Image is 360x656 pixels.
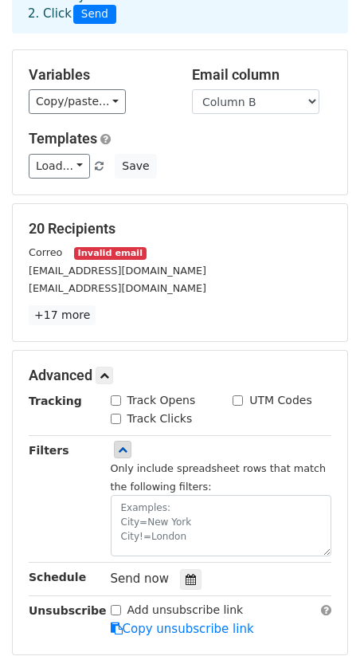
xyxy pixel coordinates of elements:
[127,410,193,427] label: Track Clicks
[29,154,90,179] a: Load...
[29,571,86,583] strong: Schedule
[29,444,69,457] strong: Filters
[249,392,311,409] label: UTM Codes
[127,602,244,619] label: Add unsubscribe link
[73,5,116,24] span: Send
[111,572,170,586] span: Send now
[29,282,206,294] small: [EMAIL_ADDRESS][DOMAIN_NAME]
[29,246,62,258] small: Correo
[280,579,360,656] div: Widget de chat
[29,604,107,617] strong: Unsubscribe
[29,305,96,325] a: +17 more
[280,579,360,656] iframe: Chat Widget
[74,247,146,261] small: Invalid email
[29,395,82,407] strong: Tracking
[192,66,331,84] h5: Email column
[127,392,196,409] label: Track Opens
[111,622,254,636] a: Copy unsubscribe link
[29,220,331,238] h5: 20 Recipients
[29,89,126,114] a: Copy/paste...
[115,154,156,179] button: Save
[29,66,168,84] h5: Variables
[111,462,327,493] small: Only include spreadsheet rows that match the following filters:
[29,265,206,277] small: [EMAIL_ADDRESS][DOMAIN_NAME]
[29,130,97,147] a: Templates
[29,367,331,384] h5: Advanced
